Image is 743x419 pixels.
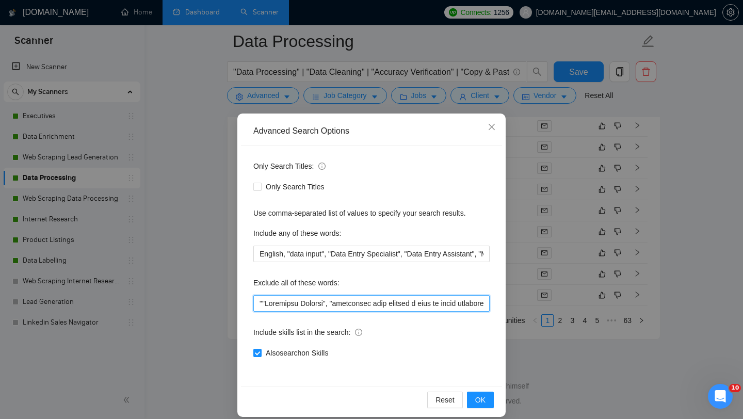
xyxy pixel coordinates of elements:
[488,123,496,131] span: close
[253,225,341,241] label: Include any of these words:
[253,160,326,172] span: Only Search Titles:
[427,392,463,408] button: Reset
[729,384,741,392] span: 10
[355,329,362,336] span: info-circle
[478,114,506,141] button: Close
[708,384,733,409] iframe: Intercom live chat
[318,163,326,170] span: info-circle
[253,275,340,291] label: Exclude all of these words:
[253,207,490,219] div: Use comma-separated list of values to specify your search results.
[475,394,486,406] span: OK
[467,392,494,408] button: OK
[253,125,490,137] div: Advanced Search Options
[435,394,455,406] span: Reset
[253,327,362,338] span: Include skills list in the search:
[262,181,329,192] span: Only Search Titles
[262,347,332,359] span: Also search on Skills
